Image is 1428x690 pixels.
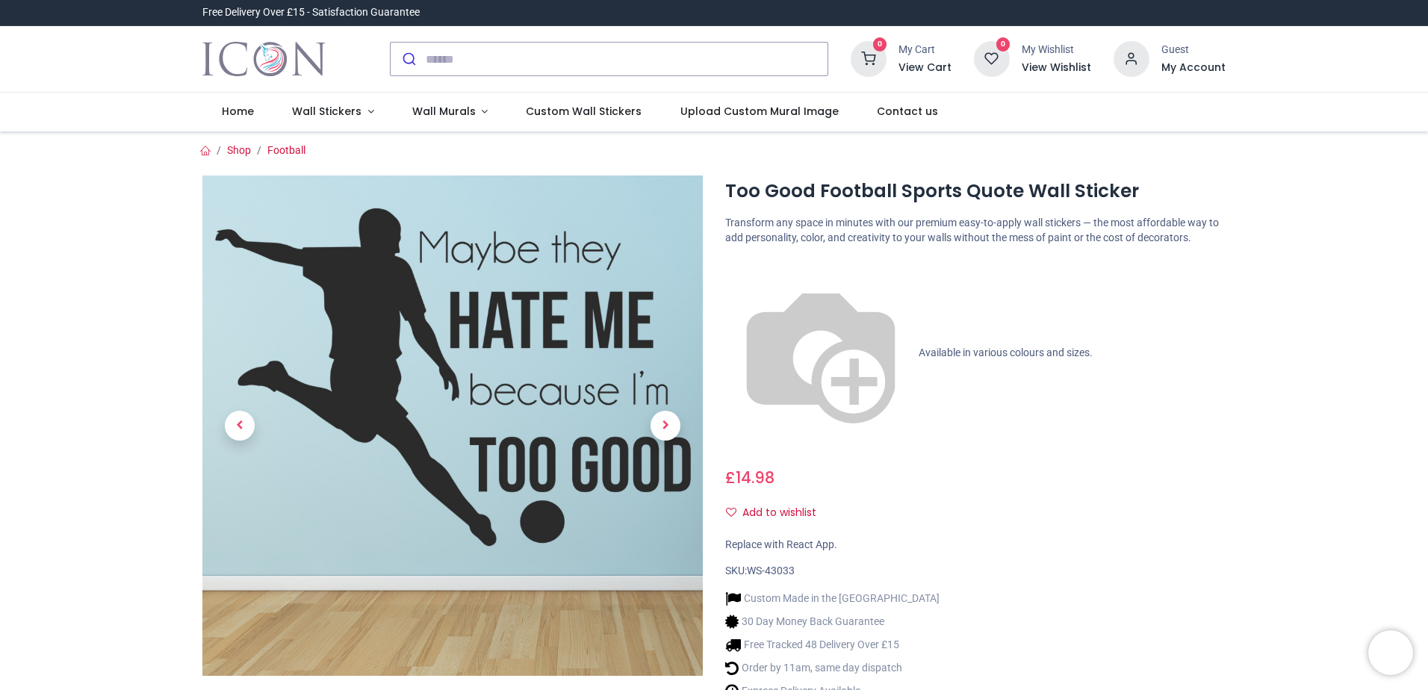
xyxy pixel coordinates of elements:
[1022,60,1091,75] a: View Wishlist
[222,104,254,119] span: Home
[726,507,736,517] i: Add to wishlist
[873,37,887,52] sup: 0
[725,614,940,630] li: 30 Day Money Back Guarantee
[1161,60,1226,75] a: My Account
[919,346,1093,358] span: Available in various colours and sizes.
[391,43,426,75] button: Submit
[725,258,916,449] img: color-wheel.png
[526,104,642,119] span: Custom Wall Stickers
[736,467,774,488] span: 14.98
[725,591,940,606] li: Custom Made in the [GEOGRAPHIC_DATA]
[225,411,255,441] span: Previous
[974,52,1010,64] a: 0
[628,251,703,601] a: Next
[1368,630,1413,675] iframe: Brevo live chat
[651,411,680,441] span: Next
[747,565,795,576] span: WS-43033
[877,104,938,119] span: Contact us
[725,538,1226,553] div: Replace with React App.
[725,564,1226,579] div: SKU:
[725,216,1226,245] p: Transform any space in minutes with our premium easy-to-apply wall stickers — the most affordable...
[393,93,507,131] a: Wall Murals
[725,467,774,488] span: £
[725,637,940,653] li: Free Tracked 48 Delivery Over £15
[725,660,940,676] li: Order by 11am, same day dispatch
[202,175,703,676] img: Too Good Football Sports Quote Wall Sticker
[292,104,361,119] span: Wall Stickers
[725,178,1226,204] h1: Too Good Football Sports Quote Wall Sticker
[412,104,476,119] span: Wall Murals
[898,43,952,57] div: My Cart
[202,5,420,20] div: Free Delivery Over £15 - Satisfaction Guarantee
[912,5,1226,20] iframe: Customer reviews powered by Trustpilot
[202,38,326,80] img: Icon Wall Stickers
[273,93,393,131] a: Wall Stickers
[202,251,277,601] a: Previous
[1161,43,1226,57] div: Guest
[996,37,1011,52] sup: 0
[202,38,326,80] a: Logo of Icon Wall Stickers
[227,144,251,156] a: Shop
[267,144,305,156] a: Football
[1022,43,1091,57] div: My Wishlist
[851,52,887,64] a: 0
[725,500,829,526] button: Add to wishlistAdd to wishlist
[680,104,839,119] span: Upload Custom Mural Image
[898,60,952,75] a: View Cart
